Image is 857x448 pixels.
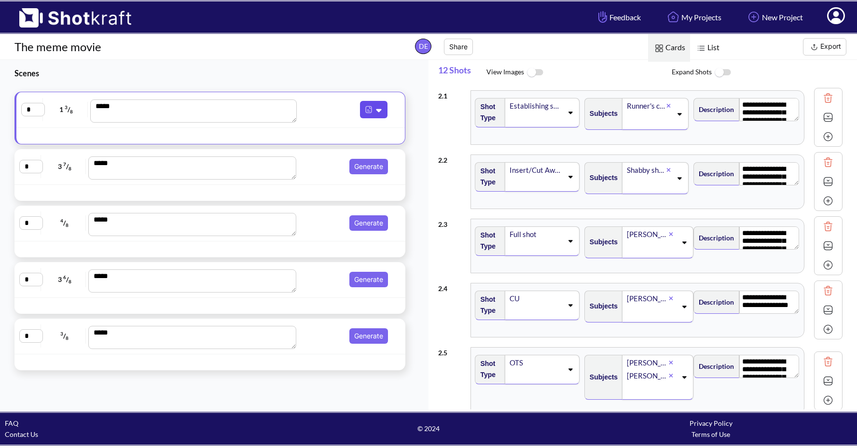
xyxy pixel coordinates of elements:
button: Generate [349,215,388,231]
span: Subjects [585,234,618,250]
span: 6 [63,274,66,280]
span: Expand Shots [672,62,857,83]
span: Description [694,166,734,182]
img: Export Icon [808,41,820,53]
div: 2 . 1 [438,85,466,101]
img: Trash Icon [821,91,835,105]
img: Hand Icon [596,9,609,25]
span: 3 / [43,272,86,287]
button: Generate [349,159,388,174]
img: Add Icon [746,9,762,25]
span: 8 [69,279,71,284]
img: ToggleOff Icon [712,62,733,83]
img: Trash Icon [821,354,835,369]
img: ToggleOff Icon [524,62,546,83]
span: 8 [70,109,73,114]
span: Subjects [585,170,618,186]
span: Cards [648,34,690,62]
span: 12 Shots [438,60,486,85]
div: Shabby shoes [626,164,666,177]
img: Expand Icon [821,174,835,189]
span: View Images [486,62,672,83]
span: 7 [63,161,66,167]
a: New Project [738,4,810,30]
div: OTS [509,356,563,369]
div: [PERSON_NAME] [626,356,668,369]
button: Generate [349,272,388,287]
img: Card Icon [653,42,665,55]
span: 3 [65,104,68,110]
span: Shot Type [475,292,500,319]
div: [PERSON_NAME] [626,228,668,241]
div: CU [509,292,563,305]
span: / [43,215,86,231]
span: 4 [60,218,63,224]
img: Add Icon [821,258,835,272]
button: Export [803,38,846,56]
button: Generate [349,328,388,344]
a: Contact Us [5,430,38,438]
img: Add Icon [821,129,835,144]
span: Subjects [585,106,618,122]
span: 3 [60,331,63,336]
div: 2 . 3 [438,214,466,230]
h3: Scenes [14,68,404,79]
div: 2 . 2 [438,150,466,166]
button: Share [444,39,473,55]
img: Add Icon [821,194,835,208]
div: Privacy Policy [570,418,852,429]
img: Add Icon [821,393,835,407]
span: Feedback [596,12,641,23]
span: DE [415,39,431,54]
img: Add Icon [821,322,835,336]
span: Subjects [585,369,618,385]
span: List [690,34,724,62]
span: / [43,328,86,344]
span: Description [694,294,734,310]
span: Subjects [585,298,618,314]
div: Terms of Use [570,429,852,440]
img: Trash Icon [821,283,835,298]
div: Insert/Cut Away [509,164,563,177]
span: Shot Type [475,356,500,383]
div: Runner's calves [626,99,666,112]
a: FAQ [5,419,18,427]
img: Trash Icon [821,155,835,169]
img: Trash Icon [821,219,835,234]
span: 8 [66,335,69,341]
img: List Icon [695,42,707,55]
img: Expand Icon [821,238,835,253]
span: 1 / [45,102,88,117]
div: [PERSON_NAME] [626,369,668,382]
div: 2 . 4 [438,278,466,294]
img: Home Icon [665,9,681,25]
img: Expand Icon [821,303,835,317]
a: My Projects [658,4,729,30]
span: 3 / [43,159,86,174]
div: Full shot [509,228,563,241]
span: 8 [66,222,69,228]
span: Shot Type [475,163,500,190]
span: © 2024 [287,423,569,434]
img: Expand Icon [821,110,835,125]
div: [PERSON_NAME] [626,292,668,305]
span: Shot Type [475,99,500,126]
img: Expand Icon [821,374,835,388]
div: 2 . 5 [438,342,466,358]
span: Description [694,230,734,246]
span: Shot Type [475,227,500,254]
span: 8 [69,166,71,171]
span: Description [694,101,734,117]
span: Description [694,358,734,374]
img: Pdf Icon [362,103,375,116]
div: Establishing shot [509,99,563,112]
